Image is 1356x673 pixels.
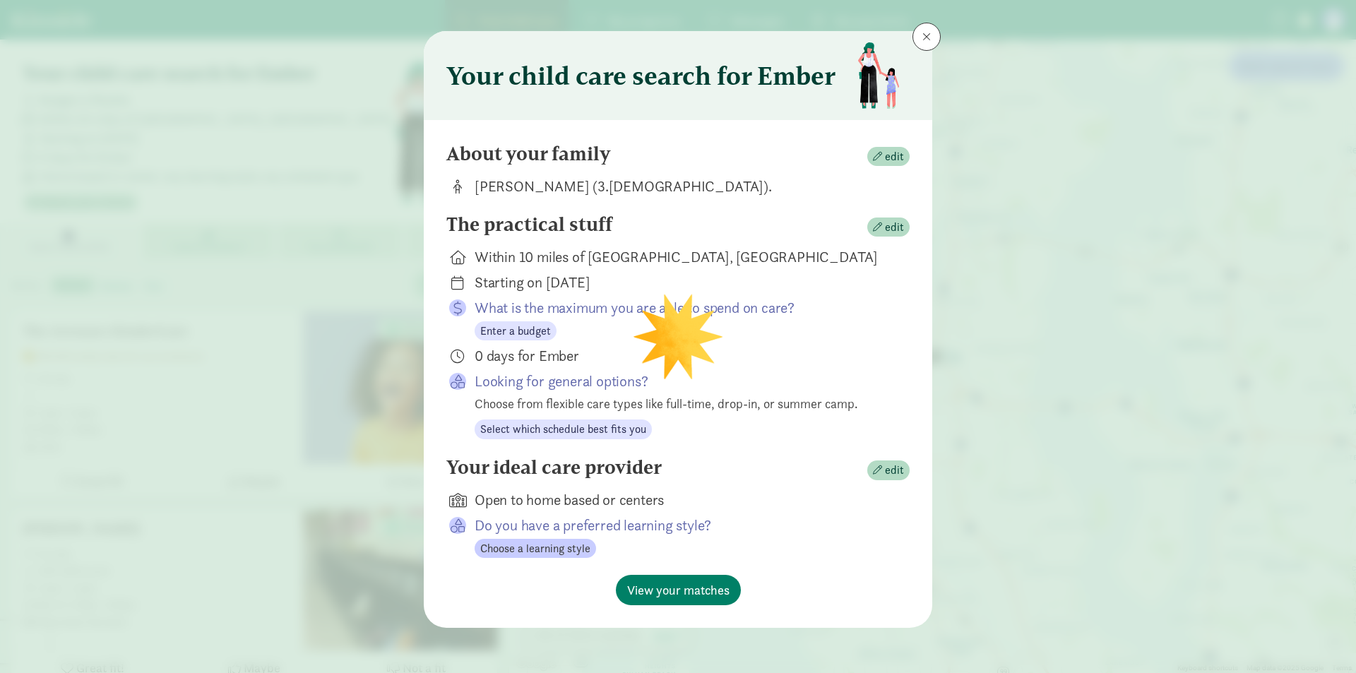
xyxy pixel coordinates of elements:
div: Choose from flexible care types like full-time, drop-in, or summer camp. [475,394,887,413]
span: Enter a budget [480,323,551,340]
div: Open to home based or centers [475,490,887,510]
span: edit [885,219,904,236]
h4: Your ideal care provider [446,456,662,479]
button: Select which schedule best fits you [475,419,652,439]
span: edit [885,462,904,479]
button: View your matches [616,575,741,605]
span: View your matches [627,580,730,600]
span: Choose a learning style [480,540,590,557]
span: Select which schedule best fits you [480,421,646,438]
span: edit [885,148,904,165]
div: Within 10 miles of [GEOGRAPHIC_DATA], [GEOGRAPHIC_DATA] [475,247,887,267]
button: edit [867,460,910,480]
p: Looking for general options? [475,371,887,391]
div: [PERSON_NAME] (3.[DEMOGRAPHIC_DATA]). [475,177,887,196]
h3: Your child care search for Ember [446,61,835,90]
div: Starting on [DATE] [475,273,887,292]
div: 0 days for Ember [475,346,887,366]
button: Enter a budget [475,321,557,341]
h4: The practical stuff [446,213,612,236]
p: Do you have a preferred learning style? [475,516,887,535]
button: edit [867,218,910,237]
button: edit [867,147,910,167]
p: What is the maximum you are able to spend on care? [475,298,887,318]
button: Choose a learning style [475,539,596,559]
h4: About your family [446,143,611,165]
